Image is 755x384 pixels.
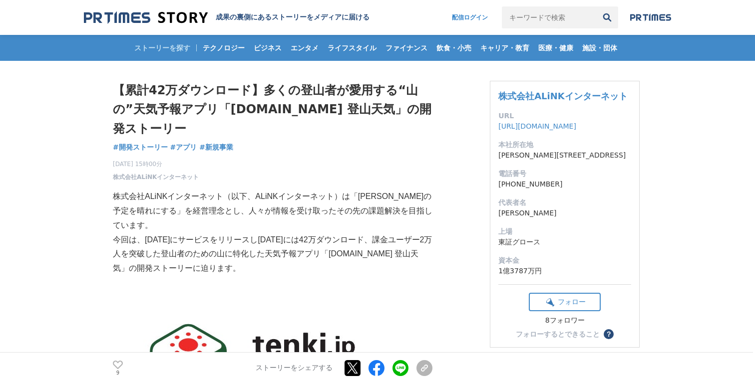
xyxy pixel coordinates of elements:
dd: [PERSON_NAME] [498,208,631,218]
span: #新規事業 [199,143,233,152]
p: 株式会社ALiNKインターネット（以下、ALiNKインターネット）は「[PERSON_NAME]の予定を晴れにする」を経営理念とし、人々が情報を受け取ったその先の課題解決を目指しています。 [113,190,432,232]
span: ？ [605,331,612,338]
span: #開発ストーリー [113,143,168,152]
p: 今回は、[DATE]にサービスをリリースし[DATE]には42万ダウンロード、課金ユーザー2万人を突破した登山者のための山に特化した天気予報アプリ「[DOMAIN_NAME] 登山天気」の開発ス... [113,233,432,276]
a: [URL][DOMAIN_NAME] [498,122,576,130]
dd: 1億3787万円 [498,266,631,276]
a: 配信ログイン [442,6,498,28]
span: 飲食・小売 [432,43,475,52]
span: エンタメ [287,43,323,52]
a: #アプリ [170,142,197,153]
button: 検索 [596,6,618,28]
span: [DATE] 15時00分 [113,160,199,169]
a: エンタメ [287,35,323,61]
span: #アプリ [170,143,197,152]
img: 成果の裏側にあるストーリーをメディアに届ける [84,11,208,24]
dt: 代表者名 [498,197,631,208]
dd: [PERSON_NAME][STREET_ADDRESS] [498,150,631,161]
a: #新規事業 [199,142,233,153]
span: ファイナンス [381,43,431,52]
dt: 電話番号 [498,169,631,179]
h2: 成果の裏側にあるストーリーをメディアに届ける [216,13,370,22]
dt: 上場 [498,226,631,237]
a: ビジネス [250,35,286,61]
dt: 本社所在地 [498,140,631,150]
a: 成果の裏側にあるストーリーをメディアに届ける 成果の裏側にあるストーリーをメディアに届ける [84,11,370,24]
a: #開発ストーリー [113,142,168,153]
dd: 東証グロース [498,237,631,247]
dt: 資本金 [498,255,631,266]
dt: URL [498,111,631,121]
span: 施設・団体 [578,43,621,52]
img: prtimes [630,13,671,21]
span: ライフスタイル [324,43,380,52]
div: 8フォロワー [529,316,601,325]
a: 飲食・小売 [432,35,475,61]
a: ライフスタイル [324,35,380,61]
a: 株式会社ALiNKインターネット [113,173,199,182]
span: ビジネス [250,43,286,52]
button: フォロー [529,293,601,311]
a: 医療・健康 [534,35,577,61]
p: 9 [113,371,123,376]
a: テクノロジー [199,35,249,61]
div: フォローするとできること [516,331,600,338]
a: 施設・団体 [578,35,621,61]
a: キャリア・教育 [476,35,533,61]
button: ？ [604,329,614,339]
dd: [PHONE_NUMBER] [498,179,631,190]
span: 医療・健康 [534,43,577,52]
input: キーワードで検索 [502,6,596,28]
a: 株式会社ALiNKインターネット [498,91,628,101]
span: キャリア・教育 [476,43,533,52]
span: テクノロジー [199,43,249,52]
p: ストーリーをシェアする [256,364,333,373]
h1: 【累計42万ダウンロード】多くの登山者が愛用する“山の”天気予報アプリ「[DOMAIN_NAME] 登山天気」の開発ストーリー [113,81,432,138]
a: ファイナンス [381,35,431,61]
